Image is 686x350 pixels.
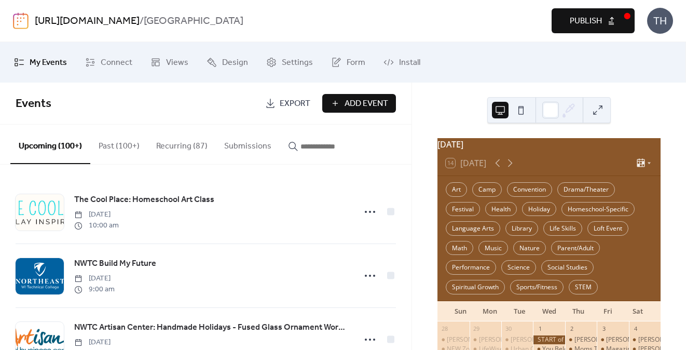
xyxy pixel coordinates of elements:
div: 4 [632,325,640,332]
a: NWTC Build My Future [74,257,156,271]
span: My Events [30,55,67,71]
div: Blaser's Acres: Fall Pumpkin Festival [501,335,533,344]
a: My Events [6,46,75,78]
span: [DATE] [74,337,115,348]
span: Install [399,55,420,71]
div: 3 [600,325,608,332]
div: Nature [513,241,546,255]
b: / [140,11,144,31]
div: STEM [569,280,598,294]
span: Export [280,98,310,110]
div: Language Arts [446,221,500,236]
div: Blaser's Acres: Fall Pumpkin Festival [437,335,469,344]
span: Publish [570,15,602,28]
button: Add Event [322,94,396,113]
a: Settings [258,46,321,78]
span: 10:00 am [74,220,119,231]
span: Settings [282,55,313,71]
span: Connect [101,55,132,71]
div: Art [446,182,467,197]
div: Thu [564,301,594,322]
span: Views [166,55,188,71]
button: Publish [552,8,635,33]
div: Homeschool-Specific [561,202,635,217]
button: Submissions [216,125,280,163]
img: logo [13,12,29,29]
div: 28 [441,325,448,332]
a: NWTC Artisan Center: Handmade Holidays - Fused Glass Ornament Workshop [74,321,349,334]
div: 2 [568,325,576,332]
div: Sat [623,301,652,322]
div: Holiday [522,202,556,217]
span: Add Event [345,98,388,110]
div: [DATE] [437,138,661,151]
div: Mon [475,301,505,322]
div: Social Studies [541,260,594,275]
div: Music [478,241,508,255]
div: Performance [446,260,496,275]
div: Library [505,221,538,236]
div: Loft Event [587,221,628,236]
a: Views [143,46,196,78]
div: Blaser's Acres: Fall Pumpkin Festival [565,335,597,344]
a: [URL][DOMAIN_NAME] [35,11,140,31]
div: Fri [593,301,623,322]
div: TH [647,8,673,34]
span: [DATE] [74,273,115,284]
div: Life Skills [543,221,582,236]
div: 29 [473,325,481,332]
div: 30 [504,325,512,332]
div: Sun [446,301,475,322]
span: The Cool Place: Homeschool Art Class [74,194,214,206]
div: START of Green Bay YMCA Classes: OCTOBER Session [533,335,565,344]
span: 9:00 am [74,284,115,295]
div: [PERSON_NAME] Acres: Fall Pumpkin Festival [447,335,577,344]
button: Recurring (87) [148,125,216,163]
div: Spiritual Growth [446,280,505,294]
div: Wed [534,301,564,322]
div: Parent/Adult [551,241,600,255]
div: Health [485,202,517,217]
a: Export [257,94,318,113]
button: Upcoming (100+) [10,125,90,164]
a: The Cool Place: Homeschool Art Class [74,193,214,207]
div: Festival [446,202,480,217]
a: Form [323,46,373,78]
div: [PERSON_NAME] Acres: Fall Pumpkin Festival [511,335,640,344]
div: 1 [536,325,544,332]
span: Events [16,92,51,115]
span: Form [347,55,365,71]
div: Science [501,260,536,275]
div: [PERSON_NAME] Acres: Fall Pumpkin Festival [479,335,609,344]
button: Past (100+) [90,125,148,163]
div: Blaser's Acres: Fall Pumpkin Festival [597,335,628,344]
div: Convention [507,182,552,197]
div: Tue [505,301,534,322]
div: Blaser's Acres: Fall Pumpkin Festival [470,335,501,344]
a: Design [199,46,256,78]
div: Math [446,241,473,255]
a: Install [376,46,428,78]
div: Drama/Theater [557,182,615,197]
div: Sports/Fitness [510,280,564,294]
span: [DATE] [74,209,119,220]
div: Baird Creek: Intro to Foraging Walk [629,335,661,344]
b: [GEOGRAPHIC_DATA] [144,11,243,31]
a: Connect [77,46,140,78]
span: Design [222,55,248,71]
div: Camp [472,182,502,197]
